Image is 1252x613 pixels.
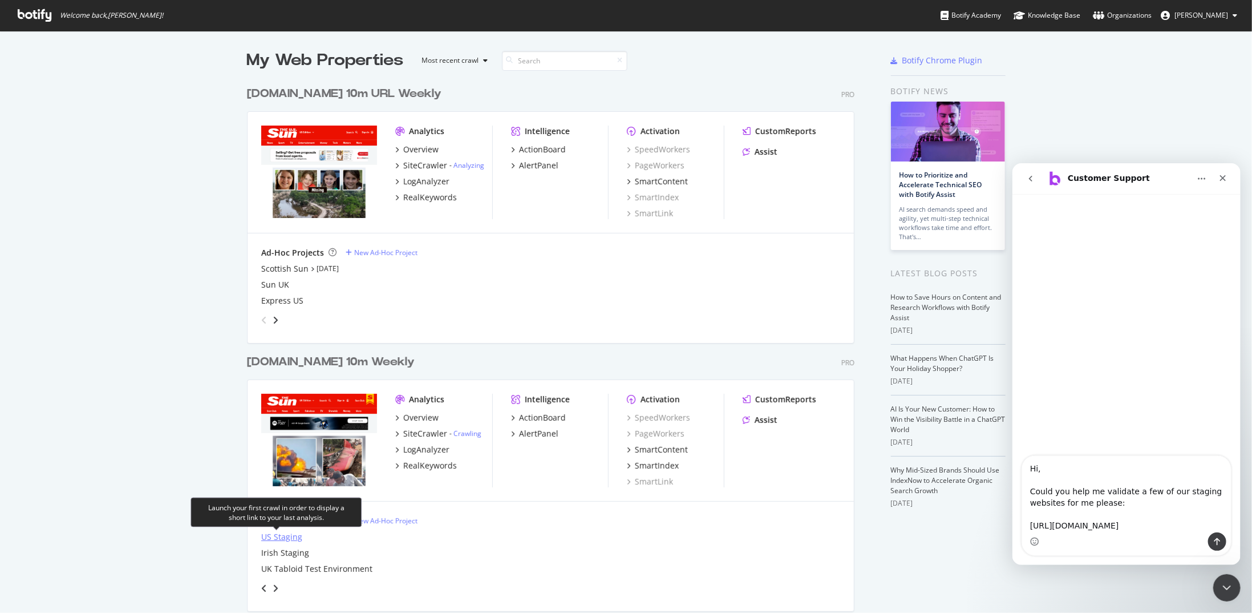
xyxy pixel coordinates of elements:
[891,404,1006,434] a: AI Is Your New Customer: How to Win the Visibility Battle in a ChatGPT World
[511,412,566,424] a: ActionBoard
[354,516,418,526] div: New Ad-Hoc Project
[511,160,558,171] a: AlertPanel
[346,516,418,526] a: New Ad-Hoc Project
[247,354,415,370] div: [DOMAIN_NAME] 10m Weekly
[1174,10,1228,20] span: Richard Deng
[247,354,419,370] a: [DOMAIN_NAME] 10m Weekly
[403,160,447,171] div: SiteCrawler
[891,353,994,373] a: What Happens When ChatGPT Is Your Holiday Shopper?
[891,376,1006,386] div: [DATE]
[902,55,983,66] div: Botify Chrome Plugin
[346,248,418,257] a: New Ad-Hoc Project
[755,146,777,158] div: Assist
[261,279,289,291] a: Sun UK
[317,264,339,273] a: [DATE]
[635,444,688,455] div: SmartContent
[247,49,404,72] div: My Web Properties
[453,429,481,438] a: Crawling
[1093,10,1152,21] div: Organizations
[627,460,679,471] a: SmartIndex
[525,394,570,405] div: Intelligence
[627,476,673,487] a: SmartLink
[627,428,684,439] a: PageWorkers
[395,192,457,203] a: RealKeywords
[261,263,309,275] div: Scottish Sun
[1012,163,1241,565] iframe: Intercom live chat
[395,160,484,171] a: SiteCrawler- Analyzing
[395,444,449,455] a: LogAnalyzer
[409,394,444,405] div: Analytics
[525,126,570,137] div: Intelligence
[261,531,302,543] div: US Staging
[449,429,481,438] div: -
[941,10,1001,21] div: Botify Academy
[635,176,688,187] div: SmartContent
[743,394,816,405] a: CustomReports
[413,51,493,70] button: Most recent crawl
[261,126,377,218] img: www.The-Sun.com
[627,444,688,455] a: SmartContent
[200,502,352,522] div: Launch your first crawl in order to display a short link to your last analysis.
[891,465,1000,495] a: Why Mid-Sized Brands Should Use IndexNow to Accelerate Organic Search Growth
[403,192,457,203] div: RealKeywords
[403,460,457,471] div: RealKeywords
[257,311,272,329] div: angle-left
[354,248,418,257] div: New Ad-Hoc Project
[261,563,372,575] a: UK Tabloid Test Environment
[403,444,449,455] div: LogAnalyzer
[403,176,449,187] div: LogAnalyzer
[891,437,1006,447] div: [DATE]
[755,126,816,137] div: CustomReports
[1152,6,1246,25] button: [PERSON_NAME]
[261,295,303,306] a: Express US
[272,583,279,594] div: angle-right
[261,394,377,486] img: www.TheSun.co.uk
[247,86,446,102] a: [DOMAIN_NAME] 10m URL Weekly
[755,414,777,426] div: Assist
[627,160,684,171] a: PageWorkers
[891,85,1006,98] div: Botify news
[511,144,566,155] a: ActionBoard
[395,460,457,471] a: RealKeywords
[511,428,558,439] a: AlertPanel
[743,146,777,158] a: Assist
[519,160,558,171] div: AlertPanel
[627,412,690,424] a: SpeedWorkers
[403,428,447,439] div: SiteCrawler
[891,498,1006,509] div: [DATE]
[627,208,673,219] div: SmartLink
[900,170,982,199] a: How to Prioritize and Accelerate Technical SEO with Botify Assist
[395,428,481,439] a: SiteCrawler- Crawling
[627,192,679,203] a: SmartIndex
[891,55,983,66] a: Botify Chrome Plugin
[261,547,309,559] a: Irish Staging
[841,90,854,99] div: Pro
[900,205,996,241] div: AI search demands speed and agility, yet multi-step technical workflows take time and effort. Tha...
[635,460,679,471] div: SmartIndex
[755,394,816,405] div: CustomReports
[627,144,690,155] a: SpeedWorkers
[1014,10,1080,21] div: Knowledge Base
[519,428,558,439] div: AlertPanel
[272,314,279,326] div: angle-right
[641,394,680,405] div: Activation
[502,51,627,71] input: Search
[519,144,566,155] div: ActionBoard
[627,176,688,187] a: SmartContent
[395,412,439,424] a: Overview
[743,414,777,426] a: Assist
